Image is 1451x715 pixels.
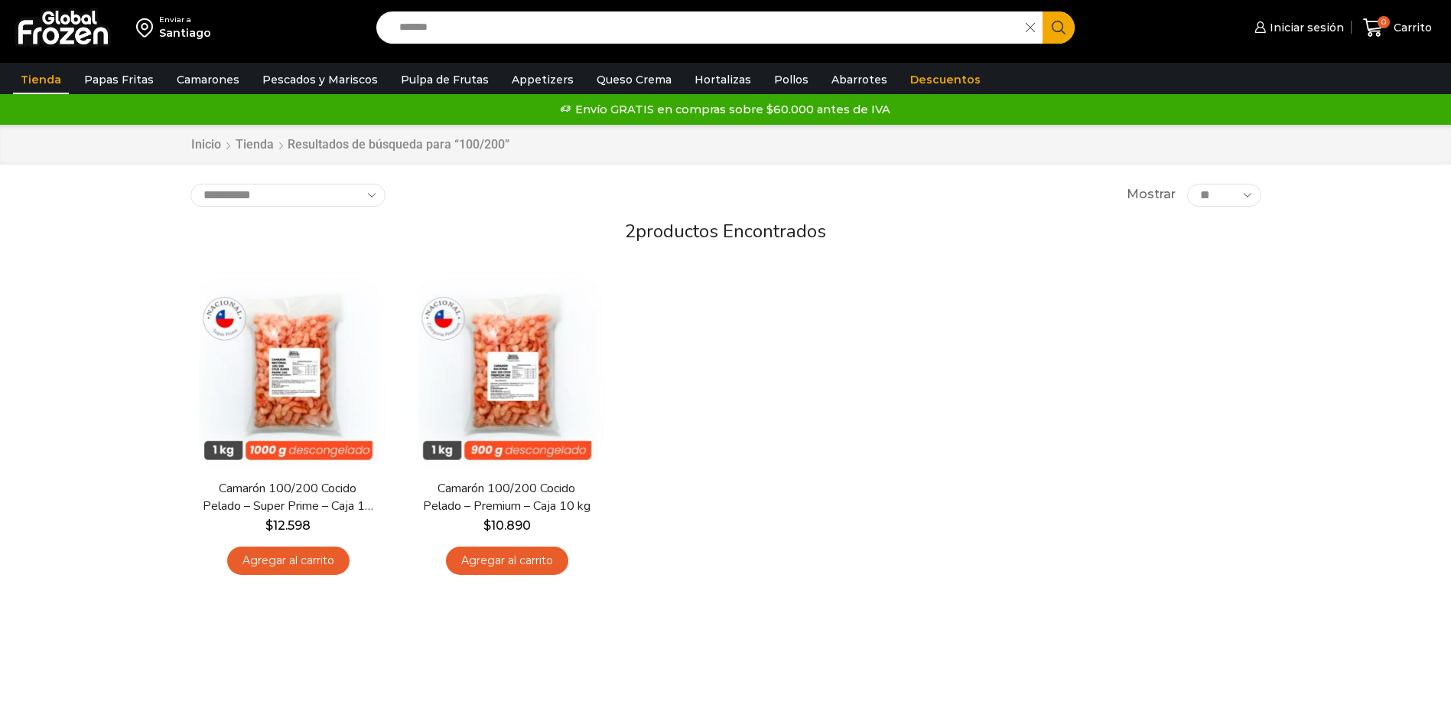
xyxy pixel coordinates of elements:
div: Santiago [159,25,211,41]
a: Appetizers [504,65,581,94]
span: 0 [1378,16,1390,28]
a: Abarrotes [824,65,895,94]
button: Search button [1043,11,1075,44]
bdi: 12.598 [265,518,311,533]
a: 0 Carrito [1359,10,1436,46]
h1: Resultados de búsqueda para “100/200” [288,137,509,152]
img: address-field-icon.svg [136,15,159,41]
a: Pollos [766,65,816,94]
a: Camarones [169,65,247,94]
a: Camarón 100/200 Cocido Pelado – Super Prime – Caja 10 kg [200,480,376,515]
a: Camarón 100/200 Cocido Pelado – Premium – Caja 10 kg [418,480,594,515]
a: Tienda [235,136,275,154]
a: Inicio [190,136,222,154]
span: Iniciar sesión [1266,20,1344,35]
span: Mostrar [1127,186,1176,204]
span: $ [265,518,273,533]
a: Queso Crema [589,65,679,94]
a: Descuentos [903,65,988,94]
span: $ [483,518,491,533]
bdi: 10.890 [483,518,531,533]
span: Carrito [1390,20,1432,35]
select: Pedido de la tienda [190,184,386,207]
span: 2 [625,219,636,243]
a: Agregar al carrito: “Camarón 100/200 Cocido Pelado - Premium - Caja 10 kg” [446,547,568,575]
a: Pescados y Mariscos [255,65,386,94]
a: Iniciar sesión [1251,12,1344,43]
div: Enviar a [159,15,211,25]
a: Pulpa de Frutas [393,65,496,94]
nav: Breadcrumb [190,136,509,154]
a: Agregar al carrito: “Camarón 100/200 Cocido Pelado - Super Prime - Caja 10 kg” [227,547,350,575]
span: productos encontrados [636,219,826,243]
a: Tienda [13,65,69,94]
a: Hortalizas [687,65,759,94]
a: Papas Fritas [76,65,161,94]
